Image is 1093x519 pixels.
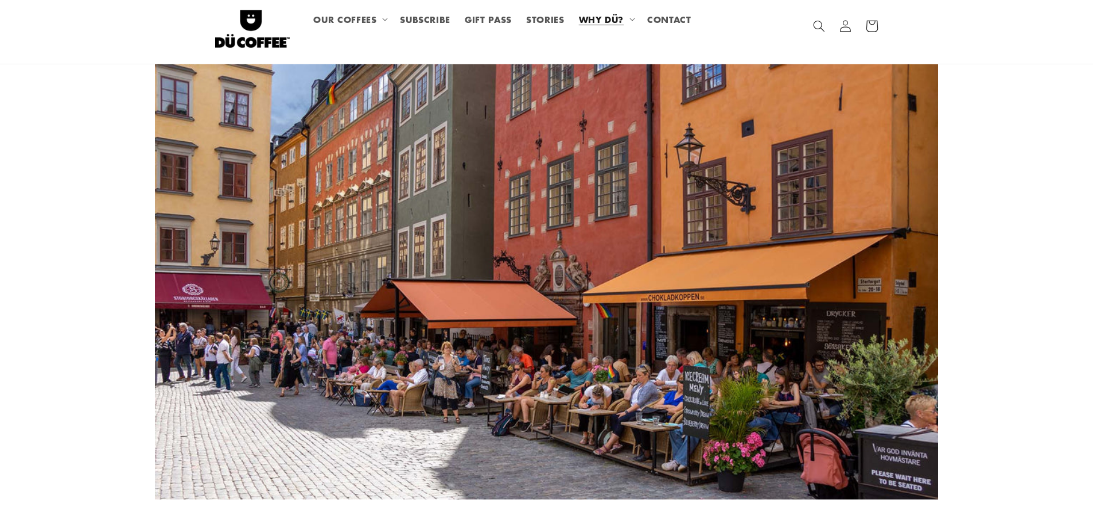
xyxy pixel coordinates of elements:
a: STORIES [519,6,571,32]
span: OUR COFFEES [313,14,376,25]
summary: WHY DÜ? [571,6,640,32]
a: SUBSCRIBE [393,6,458,32]
a: GIFT PASS [458,6,519,32]
span: GIFT PASS [465,14,512,25]
span: STORIES [526,14,564,25]
span: WHY DÜ? [579,14,624,25]
a: CONTACT [640,6,698,32]
span: CONTACT [647,14,691,25]
img: Have a coffee in the Gamla Stan district in Stockholm [155,64,938,499]
span: SUBSCRIBE [400,14,450,25]
img: Let's Dü Coffee together! Coffee beans roasted in the style of world cities, coffee subscriptions... [215,5,290,48]
summary: OUR COFFEES [306,6,393,32]
summary: Search [806,13,832,39]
